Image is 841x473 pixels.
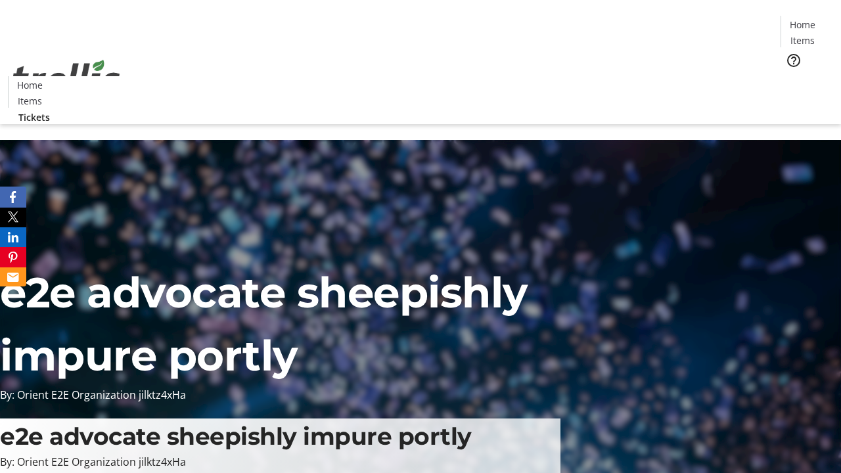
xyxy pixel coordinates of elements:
span: Items [18,94,42,108]
a: Items [781,34,823,47]
span: Items [790,34,815,47]
img: Orient E2E Organization jilktz4xHa's Logo [8,45,125,111]
a: Tickets [781,76,833,90]
span: Home [17,78,43,92]
a: Home [9,78,51,92]
a: Items [9,94,51,108]
a: Tickets [8,110,60,124]
a: Home [781,18,823,32]
span: Home [790,18,815,32]
span: Tickets [18,110,50,124]
button: Help [781,47,807,74]
span: Tickets [791,76,823,90]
